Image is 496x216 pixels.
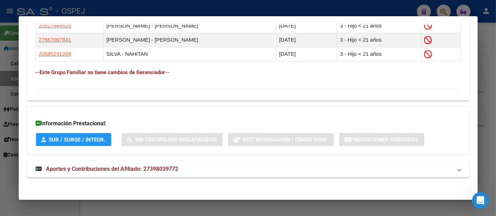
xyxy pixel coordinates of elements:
td: [PERSON_NAME] - [PERSON_NAME] [103,19,276,33]
td: 3 - Hijo < 21 años [337,33,421,47]
td: [DATE] [276,19,337,33]
span: SUR / SURGE / INTEGR. [49,137,106,143]
iframe: Intercom live chat [472,192,489,209]
span: Sin Certificado Discapacidad [136,137,217,143]
td: 3 - Hijo < 21 años [337,19,421,33]
span: Not. Internacion / Censo Hosp. [243,137,328,143]
h3: Información Prestacional: [36,119,460,128]
button: SUR / SURGE / INTEGR. [36,133,111,146]
button: Not. Internacion / Censo Hosp. [228,133,334,146]
td: [DATE] [276,33,337,47]
td: [PERSON_NAME] - [PERSON_NAME] [103,33,276,47]
button: Prestaciones Auditadas [339,133,424,146]
h4: --Este Grupo Familiar no tiene cambios de Gerenciador-- [36,68,461,76]
td: SILVA - NAHITAN [103,47,276,61]
span: Aportes y Contribuciones del Afiliado: 27398039772 [46,166,179,172]
span: Prestaciones Auditadas [351,137,419,143]
span: 27567097841 [39,37,71,43]
mat-expansion-panel-header: Aportes y Contribuciones del Afiliado: 27398039772 [27,161,469,178]
span: 20585231208 [39,51,71,57]
span: 20527944520 [39,23,71,29]
td: [DATE] [276,47,337,61]
button: Sin Certificado Discapacidad [122,133,223,146]
td: 3 - Hijo < 21 años [337,47,421,61]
